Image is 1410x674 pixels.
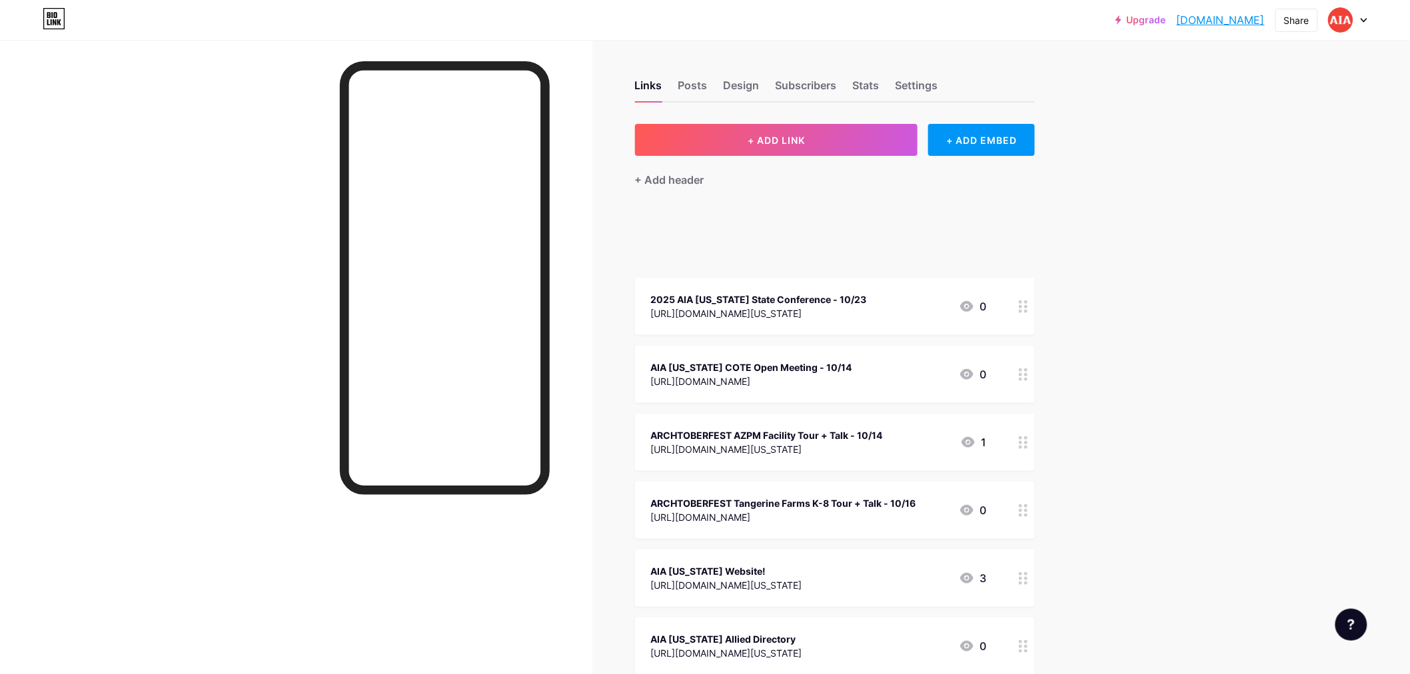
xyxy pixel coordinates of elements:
div: Stats [853,77,880,101]
div: ARCHTOBERFEST Tangerine Farms K-8 Tour + Talk - 10/16 [651,496,916,510]
div: [URL][DOMAIN_NAME][US_STATE] [651,306,867,320]
div: [URL][DOMAIN_NAME][US_STATE] [651,578,802,592]
div: 3 [959,570,987,586]
button: + ADD LINK [635,124,918,156]
div: Subscribers [776,77,837,101]
div: [URL][DOMAIN_NAME][US_STATE] [651,442,883,456]
div: + ADD EMBED [928,124,1034,156]
a: Upgrade [1115,15,1166,25]
div: 1 [960,434,987,450]
div: [URL][DOMAIN_NAME] [651,374,852,388]
div: 0 [959,366,987,382]
div: ARCHTOBERFEST AZPM Facility Tour + Talk - 10/14 [651,428,883,442]
div: + Add header [635,172,704,188]
div: Settings [896,77,938,101]
div: 0 [959,638,987,654]
div: 0 [959,298,987,314]
div: AIA [US_STATE] Allied Directory [651,632,802,646]
div: 0 [959,502,987,518]
a: [DOMAIN_NAME] [1177,12,1265,28]
img: aiasouthernaz [1328,7,1353,33]
div: Share [1284,13,1309,27]
div: [URL][DOMAIN_NAME] [651,510,916,524]
div: AIA [US_STATE] Website! [651,564,802,578]
span: + ADD LINK [748,135,805,146]
div: Posts [678,77,708,101]
div: 2025 AIA [US_STATE] State Conference - 10/23 [651,292,867,306]
div: Design [724,77,760,101]
div: [URL][DOMAIN_NAME][US_STATE] [651,646,802,660]
div: AIA [US_STATE] COTE Open Meeting - 10/14 [651,360,852,374]
div: Links [635,77,662,101]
